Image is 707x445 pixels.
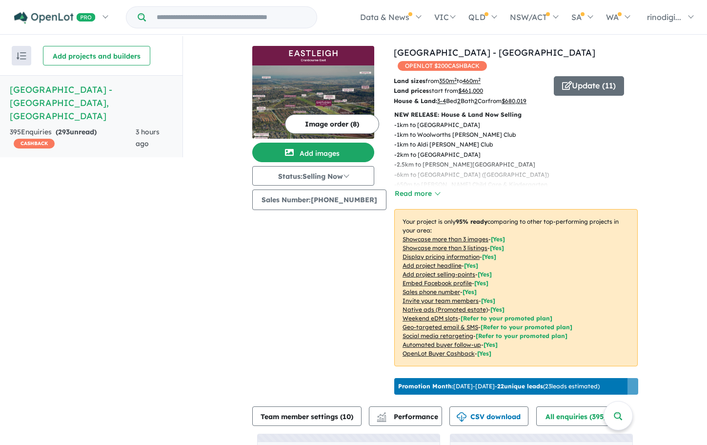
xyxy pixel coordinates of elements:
[252,166,374,186] button: Status:Selling Now
[463,77,481,85] u: 460 m
[474,279,488,287] span: [ Yes ]
[474,97,478,105] u: 2
[478,271,492,278] span: [ Yes ]
[476,332,567,339] span: [Refer to your promoted plan]
[394,209,638,366] p: Your project is only comparing to other top-performing projects in your area: - - - - - - - - - -...
[377,415,386,422] img: bar-chart.svg
[377,412,386,418] img: line-chart.svg
[394,110,638,120] p: NEW RELEASE: House & Land Now Selling
[481,323,572,331] span: [Refer to your promoted plan]
[369,406,442,426] button: Performance
[477,350,491,357] span: [Yes]
[497,382,543,390] b: 22 unique leads
[285,114,379,134] button: Image order (8)
[458,87,483,94] u: $ 461,000
[398,61,487,71] span: OPENLOT $ 200 CASHBACK
[403,271,475,278] u: Add project selling-points
[478,77,481,82] sup: 2
[403,323,478,331] u: Geo-targeted email & SMS
[554,76,624,96] button: Update (11)
[457,412,466,422] img: download icon
[456,218,487,225] b: 95 % ready
[394,188,440,199] button: Read more
[136,127,160,148] span: 3 hours ago
[56,127,97,136] strong: ( unread)
[490,244,504,252] span: [ Yes ]
[403,306,488,313] u: Native ads (Promoted estate)
[394,120,646,130] p: - 1km to [GEOGRAPHIC_DATA]
[491,235,505,243] span: [ Yes ]
[454,77,457,82] sup: 2
[252,46,374,139] a: Eastleigh - Cranbourne East LogoEastleigh - Cranbourne East
[463,288,477,296] span: [ Yes ]
[394,87,429,94] b: Land prices
[394,160,646,170] p: - 2.5km to [PERSON_NAME][GEOGRAPHIC_DATA]
[502,97,526,105] u: $ 680,019
[484,341,498,348] span: [Yes]
[536,406,625,426] button: All enquiries (395)
[403,235,488,243] u: Showcase more than 3 images
[394,76,546,86] p: from
[394,180,646,190] p: - 650m to [PERSON_NAME] Child Care & Kindergarten
[398,382,453,390] b: Promotion Month:
[394,96,546,106] p: Bed Bath Car from
[394,97,437,105] b: House & Land:
[482,253,496,260] span: [ Yes ]
[403,288,460,296] u: Sales phone number
[394,150,646,160] p: - 2km to [GEOGRAPHIC_DATA]
[403,341,481,348] u: Automated buyer follow-up
[394,130,646,140] p: - 1km to Woolworths [PERSON_NAME] Club
[252,65,374,139] img: Eastleigh - Cranbourne East
[252,190,386,210] button: Sales Number:[PHONE_NUMBER]
[403,315,458,322] u: Weekend eDM slots
[403,253,480,260] u: Display pricing information
[58,127,70,136] span: 293
[403,332,473,339] u: Social media retargeting
[481,297,495,304] span: [ Yes ]
[403,350,475,357] u: OpenLot Buyer Cashback
[490,306,505,313] span: [Yes]
[403,279,472,287] u: Embed Facebook profile
[403,262,462,269] u: Add project headline
[43,46,150,65] button: Add projects and builders
[256,50,370,62] img: Eastleigh - Cranbourne East Logo
[10,83,173,123] h5: [GEOGRAPHIC_DATA] - [GEOGRAPHIC_DATA] , [GEOGRAPHIC_DATA]
[457,77,481,85] span: to
[394,170,646,180] p: - 6km to [GEOGRAPHIC_DATA] ([GEOGRAPHIC_DATA])
[148,7,315,28] input: Try estate name, suburb, builder or developer
[394,47,595,58] a: [GEOGRAPHIC_DATA] - [GEOGRAPHIC_DATA]
[252,143,374,162] button: Add images
[403,244,487,252] u: Showcase more than 3 listings
[449,406,528,426] button: CSV download
[17,52,26,60] img: sort.svg
[464,262,478,269] span: [ Yes ]
[394,77,425,85] b: Land sizes
[343,412,351,421] span: 10
[378,412,438,421] span: Performance
[461,315,552,322] span: [Refer to your promoted plan]
[394,86,546,96] p: start from
[394,140,646,149] p: - 1km to Aldi [PERSON_NAME] Club
[439,77,457,85] u: 350 m
[252,406,362,426] button: Team member settings (10)
[647,12,681,22] span: rinodigi...
[457,97,461,105] u: 2
[10,127,136,150] div: 395 Enquir ies
[437,97,446,105] u: 3-4
[398,382,600,391] p: [DATE] - [DATE] - ( 23 leads estimated)
[403,297,479,304] u: Invite your team members
[14,12,96,24] img: Openlot PRO Logo White
[14,139,55,148] span: CASHBACK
